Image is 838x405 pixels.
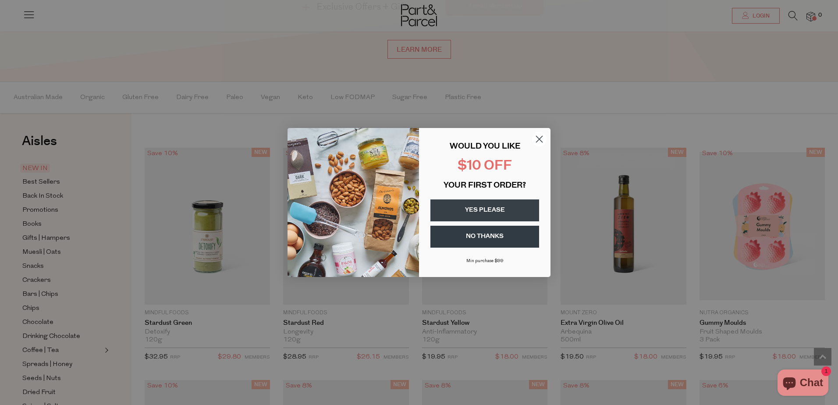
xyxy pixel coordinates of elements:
span: $10 OFF [458,160,512,173]
inbox-online-store-chat: Shopify online store chat [775,369,831,398]
img: 43fba0fb-7538-40bc-babb-ffb1a4d097bc.jpeg [288,128,419,277]
span: WOULD YOU LIKE [450,143,520,151]
button: NO THANKS [430,226,539,248]
button: YES PLEASE [430,199,539,221]
span: YOUR FIRST ORDER? [444,182,526,190]
button: Close dialog [532,131,547,147]
span: Min purchase $99 [466,259,504,263]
